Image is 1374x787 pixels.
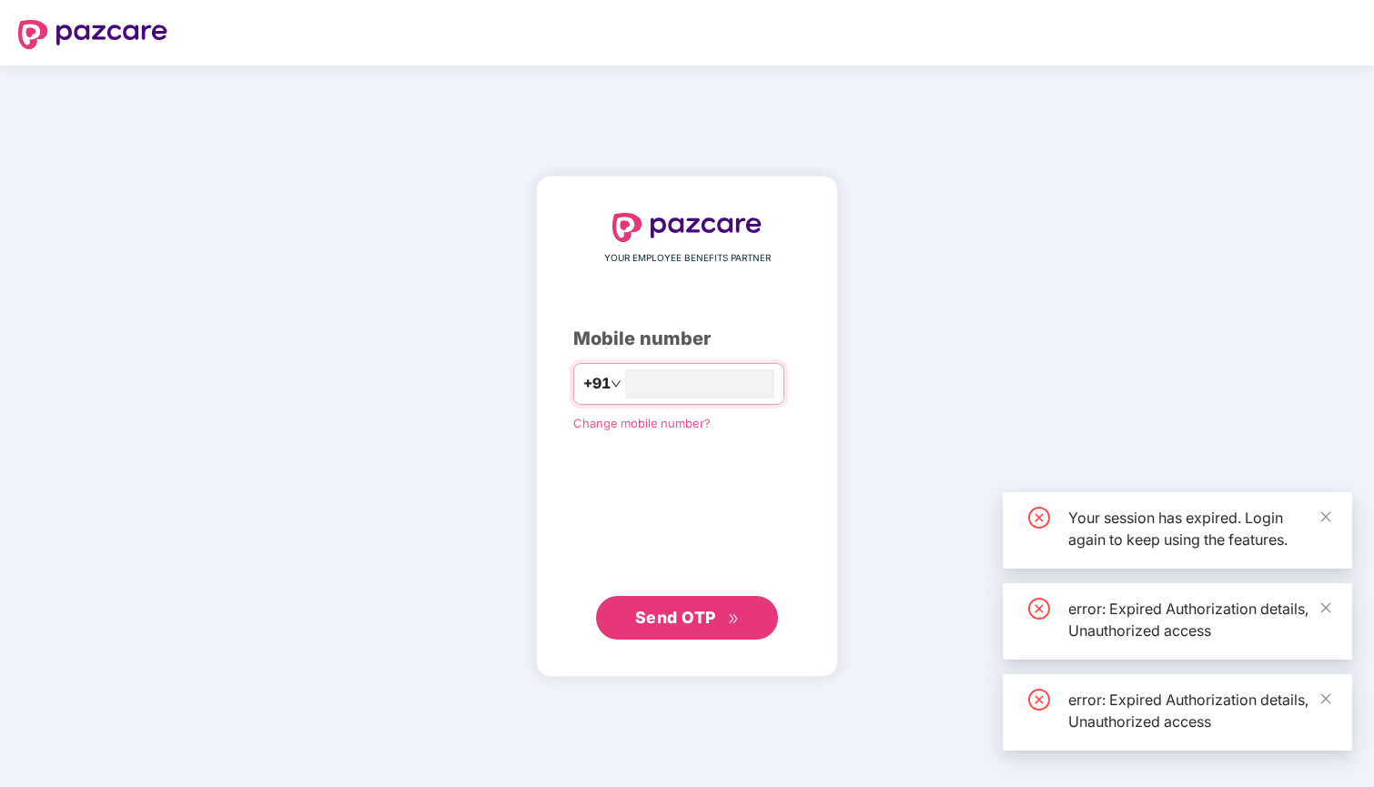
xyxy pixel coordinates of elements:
[1028,507,1050,529] span: close-circle
[573,325,801,353] div: Mobile number
[1319,510,1332,523] span: close
[1319,692,1332,705] span: close
[728,613,740,625] span: double-right
[1068,598,1330,641] div: error: Expired Authorization details, Unauthorized access
[1319,601,1332,614] span: close
[612,213,762,242] img: logo
[611,378,621,389] span: down
[573,416,711,430] a: Change mobile number?
[18,20,167,49] img: logo
[596,596,778,640] button: Send OTPdouble-right
[1068,689,1330,732] div: error: Expired Authorization details, Unauthorized access
[1028,689,1050,711] span: close-circle
[1028,598,1050,620] span: close-circle
[635,608,716,627] span: Send OTP
[604,251,771,266] span: YOUR EMPLOYEE BENEFITS PARTNER
[1068,507,1330,550] div: Your session has expired. Login again to keep using the features.
[583,372,611,395] span: +91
